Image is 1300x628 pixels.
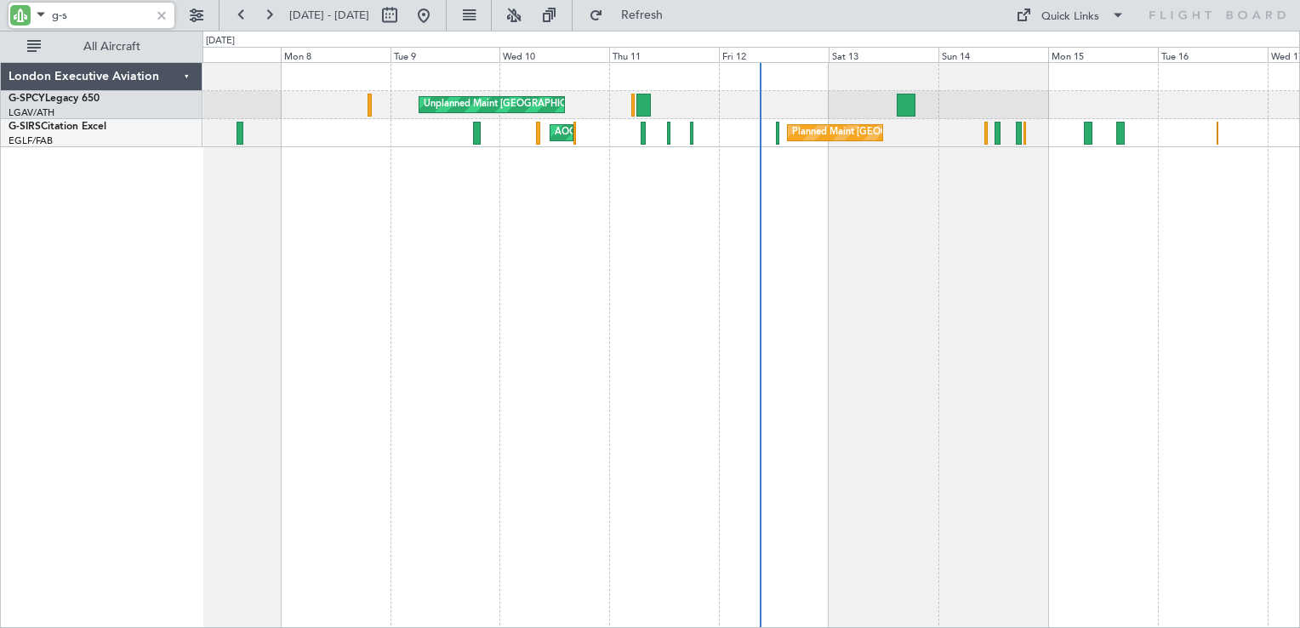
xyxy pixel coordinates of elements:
[289,8,369,23] span: [DATE] - [DATE]
[9,122,106,132] a: G-SIRSCitation Excel
[9,122,41,132] span: G-SIRS
[19,33,185,60] button: All Aircraft
[391,47,500,62] div: Tue 9
[581,2,683,29] button: Refresh
[1041,9,1099,26] div: Quick Links
[9,106,54,119] a: LGAV/ATH
[424,92,699,117] div: Unplanned Maint [GEOGRAPHIC_DATA] ([PERSON_NAME] Intl)
[171,47,281,62] div: Sun 7
[44,41,180,53] span: All Aircraft
[206,34,235,49] div: [DATE]
[9,94,100,104] a: G-SPCYLegacy 650
[499,47,609,62] div: Wed 10
[1158,47,1268,62] div: Tue 16
[792,120,1060,146] div: Planned Maint [GEOGRAPHIC_DATA] ([GEOGRAPHIC_DATA])
[1048,47,1158,62] div: Mon 15
[938,47,1048,62] div: Sun 14
[1007,2,1133,29] button: Quick Links
[829,47,938,62] div: Sat 13
[555,120,684,146] div: AOG Maint [PERSON_NAME]
[609,47,719,62] div: Thu 11
[9,134,53,147] a: EGLF/FAB
[52,3,150,28] input: A/C (Reg. or Type)
[281,47,391,62] div: Mon 8
[9,94,45,104] span: G-SPCY
[719,47,829,62] div: Fri 12
[607,9,678,21] span: Refresh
